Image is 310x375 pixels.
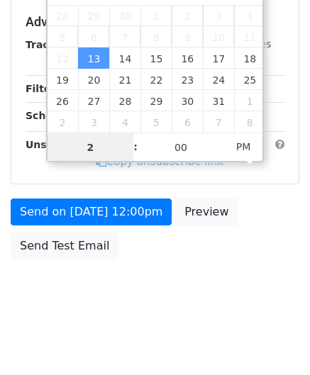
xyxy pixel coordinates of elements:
span: September 29, 2025 [78,5,109,26]
strong: Tracking [26,39,73,50]
span: October 9, 2025 [172,26,203,47]
a: Copy unsubscribe link [96,155,223,168]
strong: Unsubscribe [26,139,95,150]
span: October 4, 2025 [234,5,265,26]
span: October 30, 2025 [172,90,203,111]
h5: Advanced [26,14,284,30]
a: Send Test Email [11,233,118,259]
span: October 5, 2025 [48,26,79,47]
a: Send on [DATE] 12:00pm [11,198,172,225]
a: Preview [175,198,238,225]
span: October 13, 2025 [78,47,109,69]
span: October 14, 2025 [109,47,140,69]
input: Hour [48,133,134,162]
span: October 31, 2025 [203,90,234,111]
span: October 10, 2025 [203,26,234,47]
span: October 22, 2025 [140,69,172,90]
span: October 16, 2025 [172,47,203,69]
span: November 2, 2025 [48,111,79,133]
iframe: Chat Widget [239,307,310,375]
span: October 20, 2025 [78,69,109,90]
span: October 1, 2025 [140,5,172,26]
span: October 28, 2025 [109,90,140,111]
input: Minute [138,133,224,162]
span: November 6, 2025 [172,111,203,133]
span: October 27, 2025 [78,90,109,111]
span: October 7, 2025 [109,26,140,47]
span: November 3, 2025 [78,111,109,133]
span: : [133,133,138,161]
span: October 29, 2025 [140,90,172,111]
span: October 23, 2025 [172,69,203,90]
span: October 21, 2025 [109,69,140,90]
span: October 6, 2025 [78,26,109,47]
span: November 1, 2025 [234,90,265,111]
span: October 11, 2025 [234,26,265,47]
span: October 8, 2025 [140,26,172,47]
span: October 24, 2025 [203,69,234,90]
strong: Schedule [26,110,77,121]
span: November 7, 2025 [203,111,234,133]
span: October 18, 2025 [234,47,265,69]
span: October 25, 2025 [234,69,265,90]
span: October 17, 2025 [203,47,234,69]
span: November 4, 2025 [109,111,140,133]
span: October 19, 2025 [48,69,79,90]
span: November 5, 2025 [140,111,172,133]
span: Click to toggle [224,133,263,161]
span: November 8, 2025 [234,111,265,133]
span: October 2, 2025 [172,5,203,26]
span: October 12, 2025 [48,47,79,69]
span: October 26, 2025 [48,90,79,111]
span: September 30, 2025 [109,5,140,26]
span: October 15, 2025 [140,47,172,69]
span: September 28, 2025 [48,5,79,26]
span: October 3, 2025 [203,5,234,26]
strong: Filters [26,83,62,94]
